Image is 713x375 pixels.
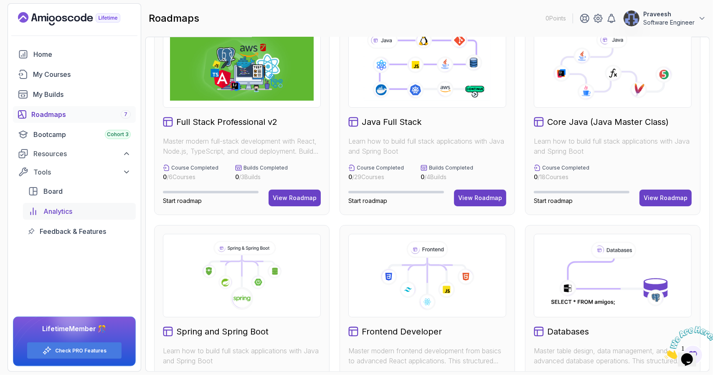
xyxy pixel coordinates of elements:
p: Software Engineer [643,18,695,27]
span: 0 [348,173,352,180]
span: 0 [235,173,239,180]
span: Analytics [43,206,72,216]
h2: Full Stack Professional v2 [176,116,277,128]
span: Board [43,186,63,196]
a: board [23,183,136,200]
div: View Roadmap [644,194,688,202]
a: analytics [23,203,136,220]
p: Learn how to build full stack applications with Java and Spring Boot [348,136,506,156]
iframe: chat widget [661,323,713,362]
a: bootcamp [13,126,136,143]
p: Praveesh [643,10,695,18]
span: 7 [124,111,127,118]
div: Resources [33,149,131,159]
div: Tools [33,167,131,177]
span: 0 [421,173,424,180]
a: Landing page [18,12,140,25]
button: user profile imagePraveeshSoftware Engineer [623,10,706,27]
span: Cohort 3 [107,131,129,138]
div: Roadmaps [31,109,131,119]
a: roadmaps [13,106,136,123]
button: View Roadmap [454,190,506,206]
a: Check PRO Features [55,347,107,354]
div: View Roadmap [458,194,502,202]
button: Tools [13,165,136,180]
p: Master modern full-stack development with React, Node.js, TypeScript, and cloud deployment. Build... [163,136,321,156]
div: My Courses [33,69,131,79]
p: / 6 Courses [163,173,218,181]
button: Resources [13,146,136,161]
div: My Builds [33,89,131,99]
p: Builds Completed [429,165,473,171]
p: Course Completed [171,165,218,171]
img: user profile image [624,10,639,26]
h2: Core Java (Java Master Class) [547,116,669,128]
div: Home [33,49,131,59]
a: courses [13,66,136,83]
p: Learn how to build full stack applications with Java and Spring Boot [534,136,692,156]
span: 0 [163,173,167,180]
button: Check PRO Features [27,342,122,359]
p: Builds Completed [244,165,288,171]
p: Course Completed [542,165,589,171]
span: Start roadmap [534,197,573,204]
span: 0 [534,173,538,180]
p: Course Completed [357,165,404,171]
span: Start roadmap [348,197,387,204]
img: Chat attention grabber [3,3,55,36]
p: Master table design, data management, and advanced database operations. This structured learning ... [534,346,692,366]
p: / 29 Courses [348,173,404,181]
button: View Roadmap [639,190,692,206]
h2: roadmaps [149,12,199,25]
p: / 18 Courses [534,173,589,181]
h2: Frontend Developer [362,326,442,337]
p: / 4 Builds [421,173,473,181]
a: home [13,46,136,63]
a: feedback [23,223,136,240]
h2: Java Full Stack [362,116,421,128]
div: Bootcamp [33,129,131,139]
div: View Roadmap [273,194,317,202]
span: Start roadmap [163,197,202,204]
span: Feedback & Features [40,226,106,236]
img: Full Stack Professional v2 [170,31,314,101]
h2: Spring and Spring Boot [176,326,269,337]
a: builds [13,86,136,103]
p: Master modern frontend development from basics to advanced React applications. This structured le... [348,346,506,366]
p: 0 Points [546,14,566,23]
span: 1 [3,3,7,10]
p: / 3 Builds [235,173,288,181]
button: View Roadmap [269,190,321,206]
h2: Databases [547,326,589,337]
p: Learn how to build full stack applications with Java and Spring Boot [163,346,321,366]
